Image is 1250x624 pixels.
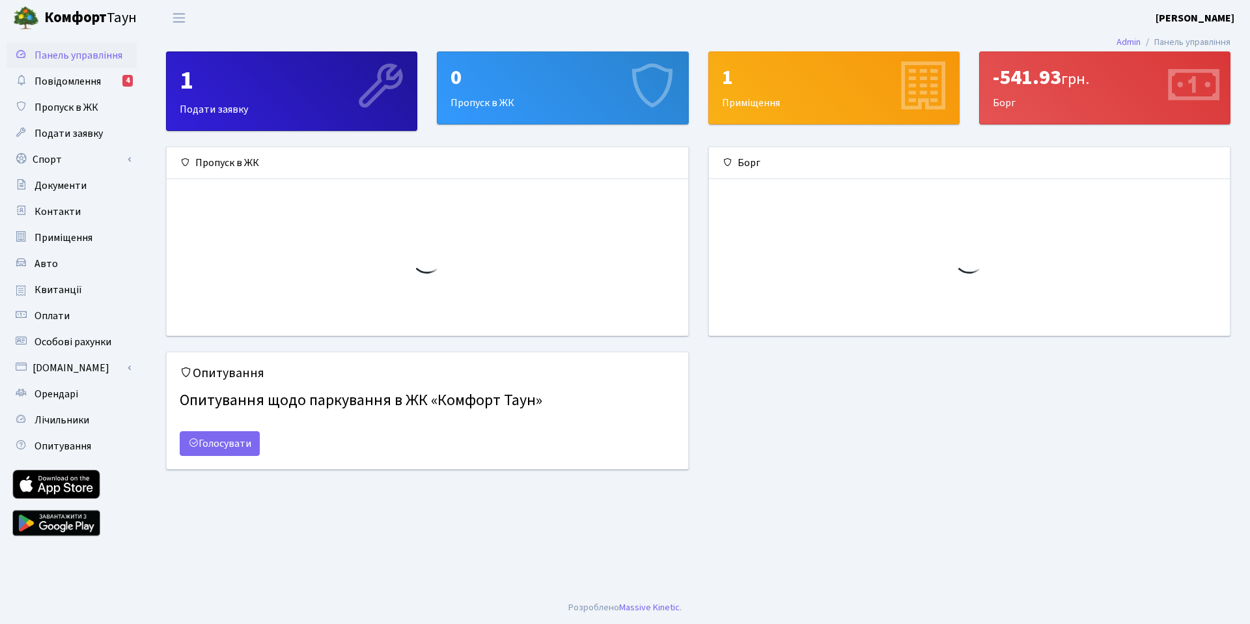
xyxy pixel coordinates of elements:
a: 1Подати заявку [166,51,417,131]
a: Оплати [7,303,137,329]
div: 0 [451,65,674,90]
li: Панель управління [1141,35,1230,50]
a: [PERSON_NAME] [1156,10,1234,26]
a: Лічильники [7,407,137,433]
a: Подати заявку [7,121,137,147]
span: Опитування [35,439,91,453]
a: Особові рахунки [7,329,137,355]
span: Лічильники [35,413,89,427]
div: 1 [180,65,404,96]
h5: Опитування [180,365,675,381]
div: Пропуск в ЖК [167,147,688,179]
a: Опитування [7,433,137,459]
a: Панель управління [7,42,137,68]
span: Особові рахунки [35,335,111,349]
span: Орендарі [35,387,78,401]
button: Переключити навігацію [163,7,195,29]
span: Повідомлення [35,74,101,89]
h4: Опитування щодо паркування в ЖК «Комфорт Таун» [180,386,675,416]
a: Квитанції [7,277,137,303]
a: Контакти [7,199,137,225]
span: Подати заявку [35,126,103,141]
span: Квитанції [35,283,82,297]
a: Спорт [7,147,137,173]
div: 4 [122,75,133,87]
div: -541.93 [993,65,1217,90]
a: [DOMAIN_NAME] [7,355,137,381]
b: [PERSON_NAME] [1156,11,1234,25]
div: Борг [980,52,1230,124]
div: 1 [722,65,946,90]
a: 1Приміщення [708,51,960,124]
img: logo.png [13,5,39,31]
a: Авто [7,251,137,277]
span: Оплати [35,309,70,323]
a: Приміщення [7,225,137,251]
span: Панель управління [35,48,122,63]
a: 0Пропуск в ЖК [437,51,688,124]
div: . [568,601,682,615]
a: Massive Kinetic [619,601,680,614]
span: Документи [35,178,87,193]
span: грн. [1061,68,1089,91]
div: Приміщення [709,52,959,124]
span: Контакти [35,205,81,219]
nav: breadcrumb [1097,29,1250,56]
div: Пропуск в ЖК [437,52,687,124]
a: Голосувати [180,431,260,456]
span: Приміщення [35,231,92,245]
span: Таун [44,7,137,29]
a: Пропуск в ЖК [7,94,137,121]
a: Розроблено [568,601,619,614]
a: Admin [1117,35,1141,49]
b: Комфорт [44,7,107,28]
a: Документи [7,173,137,199]
a: Орендарі [7,381,137,407]
div: Борг [709,147,1230,179]
a: Повідомлення4 [7,68,137,94]
span: Авто [35,257,58,271]
div: Подати заявку [167,52,417,130]
span: Пропуск в ЖК [35,100,98,115]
